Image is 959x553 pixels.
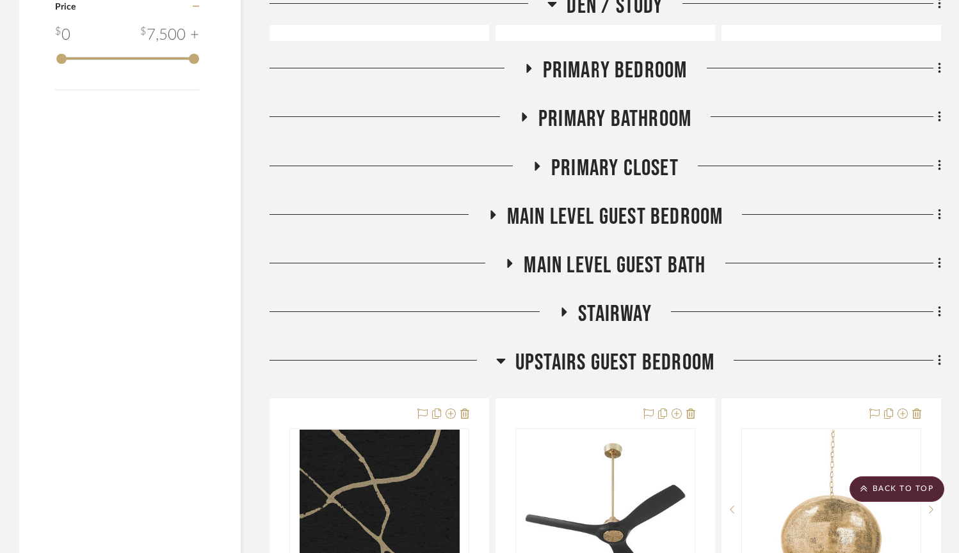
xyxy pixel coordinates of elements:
[543,57,688,84] span: Primary Bedroom
[551,155,679,182] span: Primary Closet
[524,252,705,279] span: Main Level Guest Bath
[55,3,76,12] span: Price
[507,203,723,231] span: Main Level Guest Bedroom
[55,24,70,47] div: 0
[515,349,714,377] span: Upstairs Guest Bedroom
[140,24,199,47] div: 7,500 +
[538,105,691,133] span: Primary Bathroom
[578,300,652,328] span: Stairway
[850,476,944,502] scroll-to-top-button: BACK TO TOP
